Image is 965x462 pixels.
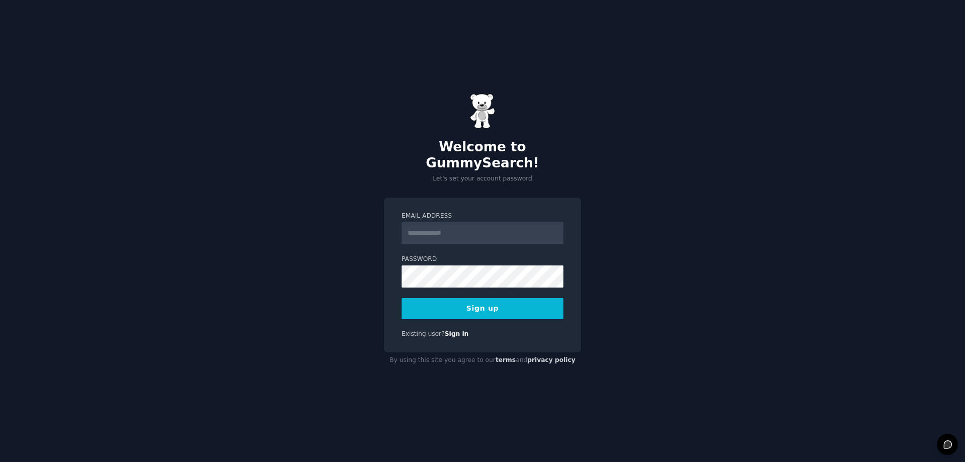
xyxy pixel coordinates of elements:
a: Sign in [445,330,469,337]
button: Sign up [402,298,563,319]
img: Gummy Bear [470,94,495,129]
a: privacy policy [527,356,575,363]
a: terms [496,356,516,363]
label: Password [402,255,563,264]
p: Let's set your account password [384,174,581,183]
label: Email Address [402,212,563,221]
span: Existing user? [402,330,445,337]
div: By using this site you agree to our and [384,352,581,368]
h2: Welcome to GummySearch! [384,139,581,171]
